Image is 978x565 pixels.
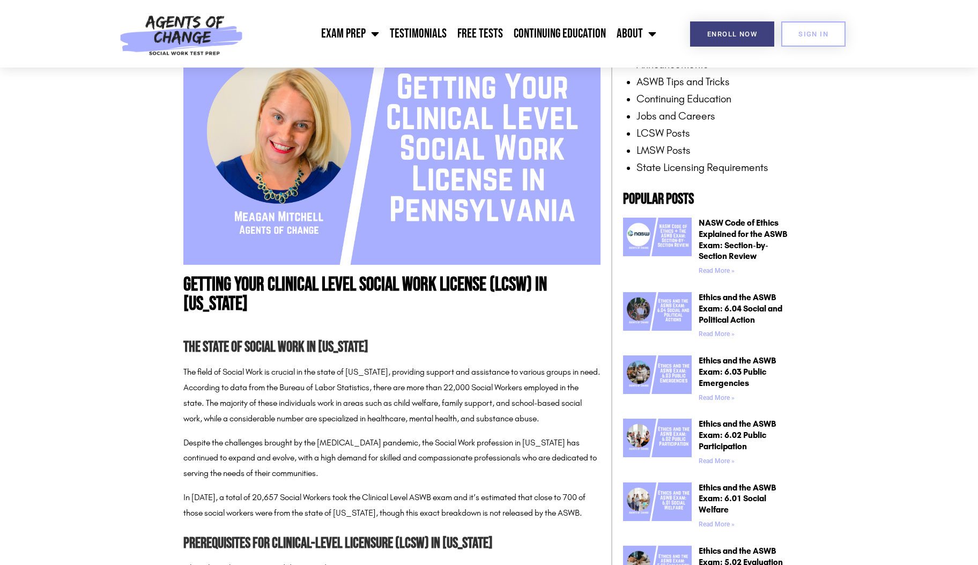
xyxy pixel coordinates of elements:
p: The field of Social Work is crucial in the state of [US_STATE], providing support and assistance ... [183,365,601,426]
img: Ethics and the ASWB Exam 6.02 Public Participation [623,419,692,457]
a: Ethics and the ASWB Exam: 6.02 Public Participation [699,419,776,451]
h2: Prerequisites for Clinical-Level Licensure (LCSW) in [US_STATE] [183,532,601,556]
a: Read more about Ethics and the ASWB Exam: 6.03 Public Emergencies [699,394,735,402]
img: NASW Code of Ethics + The ASWB Exam Section-by-Section Review [623,218,692,256]
a: Ethics and the ASWB Exam 6.01 Social Welfare [623,482,692,532]
a: Ethics and the ASWB Exam: 6.01 Social Welfare [699,482,776,515]
a: Read more about Ethics and the ASWB Exam: 6.04 Social and Political Action [699,330,735,338]
img: Ethics and the ASWB Exam 6.03 Public Emergencies [623,355,692,394]
a: Free Tests [452,20,508,47]
a: Read more about Ethics and the ASWB Exam: 6.02 Public Participation [699,457,735,465]
nav: Menu [249,20,662,47]
a: Ethics and the ASWB Exam 6.04 Social and Political Actions (1) [623,292,692,342]
p: Despite the challenges brought by the [MEDICAL_DATA] pandemic, the Social Work profession in [US_... [183,435,601,481]
a: NASW Code of Ethics + The ASWB Exam Section-by-Section Review [623,218,692,279]
img: Ethics and the ASWB Exam 6.01 Social Welfare [623,482,692,521]
span: Enroll Now [707,31,757,38]
a: Jobs and Careers [636,109,715,122]
a: LMSW Posts [636,144,691,157]
a: Read more about NASW Code of Ethics Explained for the ASWB Exam: Section-by-Section Review [699,267,735,274]
p: In [DATE], a total of 20,657 Social Workers took the Clinical Level ASWB exam and it’s estimated ... [183,490,601,521]
a: Ethics and the ASWB Exam 6.03 Public Emergencies [623,355,692,405]
h2: Popular Posts [623,192,795,207]
a: Ethics and the ASWB Exam 6.02 Public Participation [623,419,692,469]
a: Read more about Ethics and the ASWB Exam: 6.01 Social Welfare [699,521,735,528]
a: ASWB Tips and Tricks [636,75,730,88]
a: LCSW Posts [636,127,690,139]
a: NASW Code of Ethics Explained for the ASWB Exam: Section-by-Section Review [699,218,787,261]
img: Ethics and the ASWB Exam 6.04 Social and Political Actions (1) [623,292,692,331]
a: Continuing Education [508,20,611,47]
h2: The State of Social Work in [US_STATE] [183,336,601,360]
a: State Licensing Requirements [636,161,768,174]
a: Exam Prep [316,20,384,47]
a: Enroll Now [690,21,774,47]
a: Testimonials [384,20,452,47]
a: SIGN IN [781,21,846,47]
a: Continuing Education [636,92,731,105]
a: About [611,20,662,47]
span: SIGN IN [798,31,828,38]
h1: Getting Your Clinical Level Social Work License (LCSW) in [US_STATE] [183,276,601,314]
a: Ethics and the ASWB Exam: 6.04 Social and Political Action [699,292,782,325]
a: Ethics and the ASWB Exam: 6.03 Public Emergencies [699,355,776,388]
